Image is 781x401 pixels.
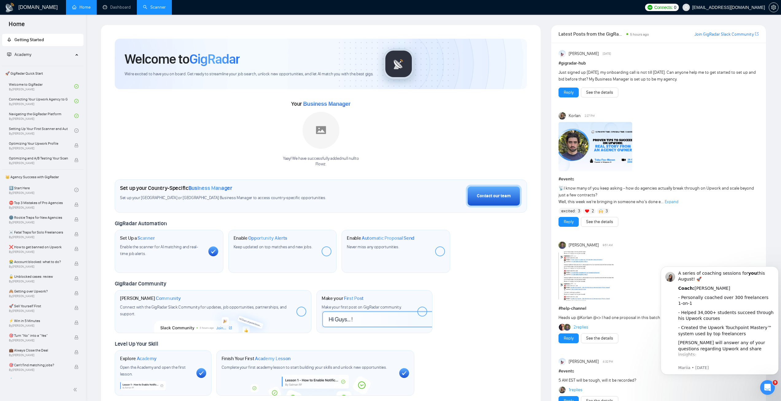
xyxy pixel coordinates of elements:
span: lock [74,276,79,281]
span: I know many of you keep asking - how do agencies actually break through on Upwork and scale beyon... [559,186,754,204]
iframe: Intercom live chat [760,380,775,395]
span: By [PERSON_NAME] [9,368,68,372]
span: 4:32 PM [603,359,613,364]
span: By [PERSON_NAME] [9,206,68,210]
img: Anisuzzaman Khan [559,358,566,365]
img: 🙌 [599,209,603,213]
span: ☠️ Fatal Traps for Solo Freelancers [9,229,68,235]
span: By [PERSON_NAME] [9,280,68,283]
img: slackcommunity-bg.png [154,305,272,333]
img: Toby Fox-Mason [564,324,570,331]
span: GigRadar Community [115,280,166,287]
span: Open the Academy and open the first lesson. [120,365,186,377]
button: setting [769,2,779,12]
span: 9:51 AM [603,242,613,248]
button: Reply [559,88,579,97]
img: Anisuzzaman Khan [559,50,566,57]
span: [PERSON_NAME] [569,242,599,249]
span: Optimizing and A/B Testing Your Scanner for Better Results [9,155,68,161]
span: lock [74,232,79,236]
img: Korlan [559,387,566,393]
span: First Post [344,295,364,301]
span: 🎯 Turn “No” into a “Yes” [9,332,68,339]
span: Level Up Your Skill [115,340,158,347]
span: Business Manager [188,185,232,191]
a: searchScanner [143,5,166,10]
div: Yaay! We have successfully added null null to [283,156,359,167]
h1: # gigradar-hub [559,60,759,67]
span: 🙈 Getting over Upwork? [9,288,68,294]
span: Academy [7,52,31,57]
span: 2:27 PM [585,113,595,119]
span: Keep updated on top matches and new jobs. [234,244,312,250]
span: [DATE] [603,51,611,57]
span: Just signed up [DATE], my onboarding call is not till [DATE]. Can anyone help me to get started t... [559,70,756,82]
h1: Enable [347,235,414,241]
button: See the details [581,88,618,97]
span: [PERSON_NAME] [569,358,599,365]
h1: [PERSON_NAME] [120,295,181,301]
iframe: Intercom notifications message [658,257,781,384]
img: upwork-logo.png [648,5,652,10]
button: See the details [581,333,618,343]
span: 5 AM EST will be tough, will it be recorded? [559,378,636,383]
span: 📡 [559,186,564,191]
span: lock [74,217,79,222]
span: Opportunity Alerts [248,235,287,241]
p: Flowz . [283,161,359,167]
span: Scanner [137,235,155,241]
span: ⛔ Top 3 Mistakes of Pro Agencies [9,200,68,206]
span: Korlan [569,112,581,119]
h1: Set up your Country-Specific [120,185,232,191]
span: 5 hours ago [630,32,649,37]
span: Latest Posts from the GigRadar Community [559,30,624,38]
a: See the details [586,218,613,225]
span: ⚡ Win in 5 Minutes [9,318,68,324]
button: Contact our team [466,185,522,207]
span: Make your first post on GigRadar community. [322,305,401,310]
a: Join GigRadar Slack Community [694,31,754,38]
span: GigRadar [189,51,240,67]
span: fund-projection-screen [7,52,11,57]
span: lock [74,365,79,369]
span: lock [74,247,79,251]
span: 2 [592,208,594,214]
a: dashboardDashboard [103,5,131,10]
span: Automatic Proposal Send [362,235,414,241]
span: 💧 Not enough good jobs? [9,377,68,383]
span: lock [74,291,79,295]
span: 3 [605,208,608,214]
span: Your [291,100,350,107]
a: setting [769,5,779,10]
span: :excited: [560,208,576,214]
span: Never miss any opportunities. [347,244,399,250]
span: Home [4,20,30,33]
h1: # events [559,368,759,375]
span: Connects: [654,4,673,11]
img: Korlan [559,112,566,120]
span: lock [74,306,79,310]
span: By [PERSON_NAME] [9,353,68,357]
a: Welcome to GigRadarBy[PERSON_NAME] [9,80,74,93]
a: 1replies [569,387,582,393]
span: [PERSON_NAME] [569,50,599,57]
a: export [755,31,759,37]
span: 😭 Account blocked: what to do? [9,259,68,265]
span: Optimizing Your Upwork Profile [9,140,68,147]
span: By [PERSON_NAME] [9,294,68,298]
a: See the details [586,335,613,342]
img: F09C1F8H75G-Event%20with%20Tobe%20Fox-Mason.png [559,122,632,171]
span: 🎯 Can't find matching jobs? [9,362,68,368]
a: Connecting Your Upwork Agency to GigRadarBy[PERSON_NAME] [9,94,74,108]
h1: Welcome to [125,51,240,67]
span: By [PERSON_NAME] [9,339,68,342]
a: Navigating the GigRadar PlatformBy[PERSON_NAME] [9,109,74,123]
span: Connect with the GigRadar Slack Community for updates, job opportunities, partnerships, and support. [120,305,287,316]
span: Community [156,295,181,301]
